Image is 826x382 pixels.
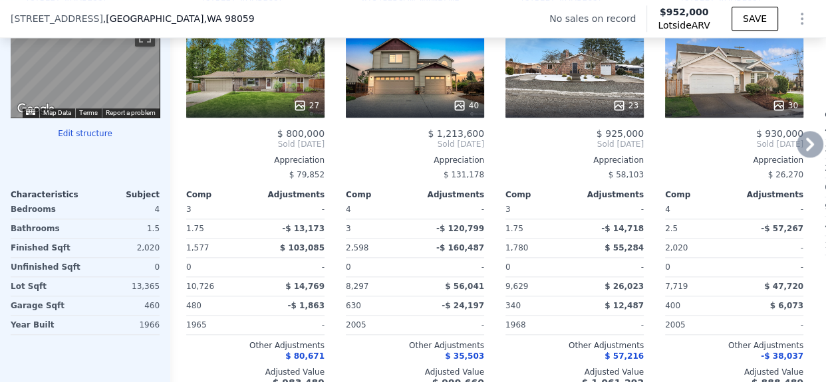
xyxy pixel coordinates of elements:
[79,109,98,116] a: Terms (opens in new tab)
[186,262,192,272] span: 0
[88,219,160,238] div: 1.5
[103,12,255,25] span: , [GEOGRAPHIC_DATA]
[11,22,160,118] div: Map
[11,277,82,296] div: Lot Sqft
[285,351,325,361] span: $ 80,671
[186,139,325,149] span: Sold [DATE]
[346,155,484,165] div: Appreciation
[505,189,575,200] div: Comp
[505,205,511,214] span: 3
[289,170,325,179] span: $ 79,852
[11,258,82,276] div: Unfinished Sqft
[505,243,528,252] span: 1,780
[665,282,688,291] span: 7,719
[605,301,644,310] span: $ 12,487
[255,189,325,200] div: Adjustments
[418,316,484,334] div: -
[737,239,803,257] div: -
[346,205,351,214] span: 4
[665,155,803,165] div: Appreciation
[737,200,803,219] div: -
[605,243,644,252] span: $ 55,284
[280,243,325,252] span: $ 103,085
[11,316,82,334] div: Year Built
[26,109,35,115] button: Keyboard shortcuts
[186,189,255,200] div: Comp
[11,219,82,238] div: Bathrooms
[505,262,511,272] span: 0
[282,224,325,233] span: -$ 13,173
[288,301,325,310] span: -$ 1,863
[734,189,803,200] div: Adjustments
[85,189,160,200] div: Subject
[106,109,156,116] a: Report a problem
[11,12,103,25] span: [STREET_ADDRESS]
[186,301,202,310] span: 480
[11,239,82,257] div: Finished Sqft
[436,243,484,252] span: -$ 160,487
[505,316,572,334] div: 1968
[258,200,325,219] div: -
[258,258,325,276] div: -
[609,170,644,179] span: $ 58,103
[505,340,644,351] div: Other Adjustments
[577,200,644,219] div: -
[605,351,644,361] span: $ 57,216
[346,301,361,310] span: 630
[346,282,368,291] span: 8,297
[756,128,803,139] span: $ 930,000
[88,258,160,276] div: 0
[597,128,644,139] span: $ 925,000
[14,100,58,118] a: Open this area in Google Maps (opens a new window)
[453,99,479,112] div: 40
[186,243,209,252] span: 1,577
[665,243,688,252] span: 2,020
[605,282,644,291] span: $ 26,023
[665,340,803,351] div: Other Adjustments
[88,277,160,296] div: 13,365
[444,170,484,179] span: $ 131,178
[346,139,484,149] span: Sold [DATE]
[505,367,644,377] div: Adjusted Value
[436,224,484,233] span: -$ 120,799
[601,224,644,233] span: -$ 14,718
[505,282,528,291] span: 9,629
[737,258,803,276] div: -
[577,258,644,276] div: -
[442,301,484,310] span: -$ 24,197
[770,301,803,310] span: $ 6,073
[11,128,160,139] button: Edit structure
[505,219,572,238] div: 1.75
[11,296,82,315] div: Garage Sqft
[88,296,160,315] div: 460
[346,262,351,272] span: 0
[346,189,415,200] div: Comp
[428,128,484,139] span: $ 1,213,600
[665,189,734,200] div: Comp
[293,99,319,112] div: 27
[445,351,484,361] span: $ 35,503
[660,7,709,17] span: $952,000
[445,282,484,291] span: $ 56,041
[346,340,484,351] div: Other Adjustments
[789,5,815,32] button: Show Options
[418,200,484,219] div: -
[88,200,160,219] div: 4
[505,139,644,149] span: Sold [DATE]
[665,316,732,334] div: 2005
[186,282,214,291] span: 10,726
[665,367,803,377] div: Adjusted Value
[415,189,484,200] div: Adjustments
[665,139,803,149] span: Sold [DATE]
[346,243,368,252] span: 2,598
[186,205,192,214] span: 3
[11,22,160,118] div: Street View
[549,12,646,25] div: No sales on record
[418,258,484,276] div: -
[346,367,484,377] div: Adjusted Value
[772,99,798,112] div: 30
[204,13,254,24] span: , WA 98059
[665,205,670,214] span: 4
[258,316,325,334] div: -
[737,316,803,334] div: -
